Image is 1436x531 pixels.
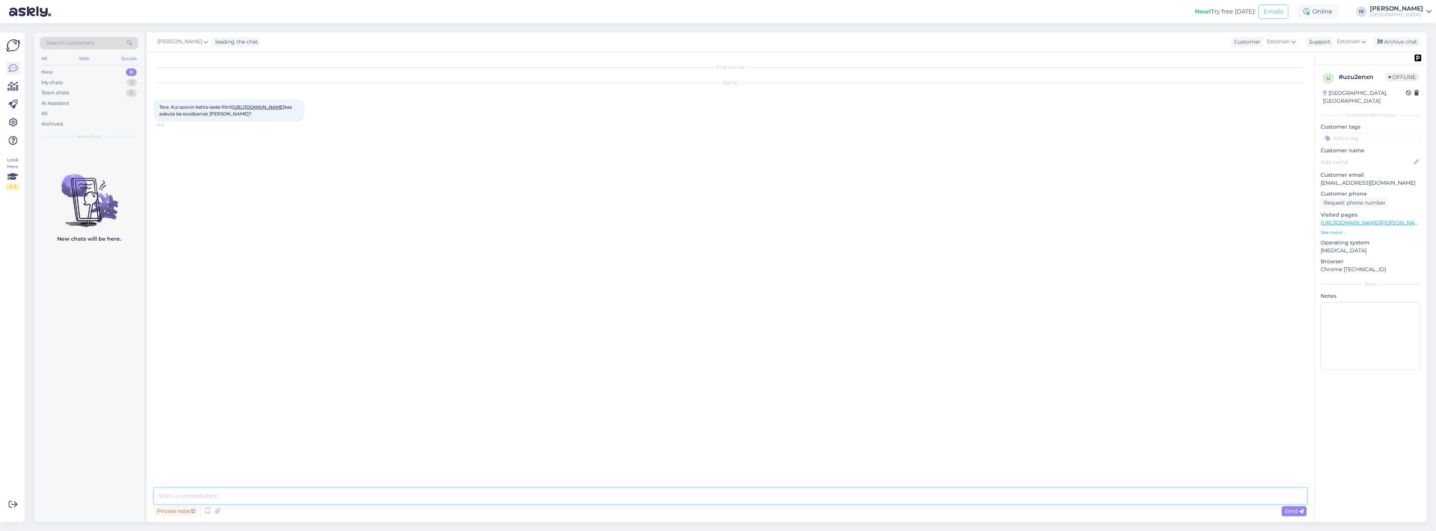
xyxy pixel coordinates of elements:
[159,104,293,117] span: Tere. Kui soovin kahte seda filtrit kas pakute ka soodsamat [PERSON_NAME]?
[41,79,63,86] div: My chats
[212,38,258,46] div: leading the chat
[41,110,48,117] div: All
[1370,12,1423,18] div: [GEOGRAPHIC_DATA]
[1327,75,1330,81] span: u
[1321,239,1421,247] p: Operating system
[1321,219,1424,226] a: [URL][DOMAIN_NAME][PERSON_NAME]
[1415,55,1421,61] img: pd
[1321,158,1412,166] input: Add name
[1339,73,1386,82] div: # uzu2enxn
[1321,198,1389,208] div: Request phone number
[1321,190,1421,198] p: Customer phone
[1373,37,1420,47] div: Archive chat
[120,54,138,64] div: Socials
[41,68,53,76] div: New
[1321,112,1421,118] div: Customer information
[126,89,137,97] div: 0
[1337,38,1360,46] span: Estonian
[1285,508,1304,514] span: Send
[1195,7,1256,16] div: Try free [DATE]:
[127,79,137,86] div: 3
[34,161,144,228] img: No chats
[1370,6,1423,12] div: [PERSON_NAME]
[1321,247,1421,255] p: [MEDICAL_DATA]
[57,235,121,243] p: New chats will be here.
[1321,147,1421,155] p: Customer name
[1321,179,1421,187] p: [EMAIL_ADDRESS][DOMAIN_NAME]
[1386,73,1419,81] span: Offline
[154,64,1307,71] div: Chat started
[1297,5,1338,18] div: Online
[154,506,198,516] div: Private note
[1356,6,1367,17] div: IR
[1321,132,1421,144] input: Add a tag
[1267,38,1290,46] span: Estonian
[41,120,63,128] div: Archived
[157,38,202,46] span: [PERSON_NAME]
[1195,8,1211,15] b: New!
[78,54,91,64] div: Web
[1321,258,1421,265] p: Browser
[1370,6,1431,18] a: [PERSON_NAME][GEOGRAPHIC_DATA]
[1306,38,1330,46] div: Support
[77,134,101,140] span: New chats
[1323,89,1406,105] div: [GEOGRAPHIC_DATA], [GEOGRAPHIC_DATA]
[156,122,184,128] span: 19:15
[154,80,1307,86] div: [DATE]
[1231,38,1261,46] div: Customer
[1321,171,1421,179] p: Customer email
[6,156,20,190] div: Look Here
[40,54,48,64] div: All
[126,68,137,76] div: 0
[232,104,284,110] a: [URL][DOMAIN_NAME]
[1321,229,1421,236] p: See more ...
[6,38,20,53] img: Askly Logo
[1321,123,1421,131] p: Customer tags
[47,39,94,47] span: Search customers
[1321,211,1421,219] p: Visited pages
[41,89,69,97] div: Team chats
[1259,5,1288,19] button: Emails
[6,184,20,190] div: 1 / 3
[41,100,69,107] div: AI Assistant
[1321,265,1421,273] p: Chrome [TECHNICAL_ID]
[1321,292,1421,300] p: Notes
[1321,281,1421,288] div: Extra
